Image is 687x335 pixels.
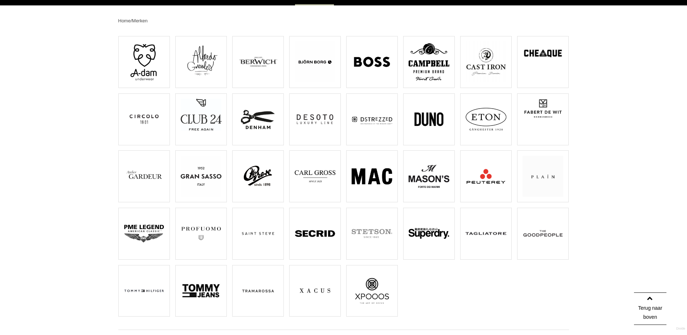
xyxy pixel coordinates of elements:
a: TOMMY JEANS [175,265,227,317]
a: Masons [403,150,455,202]
img: FABERT DE WIT [523,99,563,118]
img: Club 24 [181,99,221,131]
img: GRAN SASSO [181,156,221,197]
img: CAST IRON [466,41,506,82]
img: GROSS [295,156,335,197]
img: PEUTEREY [466,156,506,197]
a: SUPERDRY [403,208,455,260]
a: GARDEUR [118,150,170,202]
img: DENHAM [238,99,278,140]
a: Plain [517,150,569,202]
img: MAC [352,156,392,197]
a: Saint Steve [232,208,284,260]
img: Duno [409,99,449,140]
img: Masons [409,156,449,197]
a: SECRID [289,208,341,260]
a: BOSS [346,36,398,88]
img: STETSON [352,213,392,254]
span: / [131,18,132,23]
a: PEUTEREY [460,150,512,202]
a: XPOOOS [346,265,398,317]
img: TOMMY JEANS [181,270,221,311]
a: Dstrezzed [346,93,398,145]
a: Tagliatore [460,208,512,260]
img: SECRID [295,213,335,254]
img: SUPERDRY [409,213,449,254]
a: GREVE [232,150,284,202]
a: A-DAM [118,36,170,88]
a: Desoto [289,93,341,145]
a: CAST IRON [460,36,512,88]
a: Tramarossa [232,265,284,317]
img: BJÖRN BORG [295,41,335,82]
a: Berwich [232,36,284,88]
img: Desoto [295,99,335,140]
a: Terug naar boven [634,292,666,325]
a: ETON [460,93,512,145]
img: Berwich [238,41,278,82]
img: PROFUOMO [181,213,221,254]
a: PME LEGEND [118,208,170,260]
img: Plain [523,156,563,197]
a: The Goodpeople [517,208,569,260]
img: Dstrezzed [352,99,392,140]
a: Circolo [118,93,170,145]
img: BOSS [352,41,392,82]
a: Alfredo Gonzales [175,36,227,88]
img: XPOOOS [352,270,392,311]
a: Home [118,18,131,23]
a: TOMMY HILFIGER [118,265,170,317]
img: GREVE [238,156,278,197]
a: Campbell [403,36,455,88]
a: Duno [403,93,455,145]
img: Alfredo Gonzales [181,41,221,78]
a: GRAN SASSO [175,150,227,202]
a: Divide [676,324,685,333]
img: Saint Steve [238,213,278,254]
a: Merken [132,18,147,23]
img: Circolo [124,99,164,140]
img: A-DAM [124,41,164,82]
a: Xacus [289,265,341,317]
img: Cheaque [523,41,563,66]
img: TOMMY HILFIGER [124,270,164,311]
a: DENHAM [232,93,284,145]
img: Tramarossa [238,270,278,311]
a: FABERT DE WIT [517,93,569,145]
a: Club 24 [175,93,227,145]
a: MAC [346,150,398,202]
a: PROFUOMO [175,208,227,260]
img: ETON [466,99,506,140]
img: PME LEGEND [124,213,164,254]
img: Tagliatore [466,213,506,254]
a: BJÖRN BORG [289,36,341,88]
img: GARDEUR [124,156,164,197]
a: Cheaque [517,36,569,88]
img: Xacus [295,270,335,311]
img: The Goodpeople [523,213,563,254]
a: GROSS [289,150,341,202]
a: STETSON [346,208,398,260]
img: Campbell [409,41,449,82]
